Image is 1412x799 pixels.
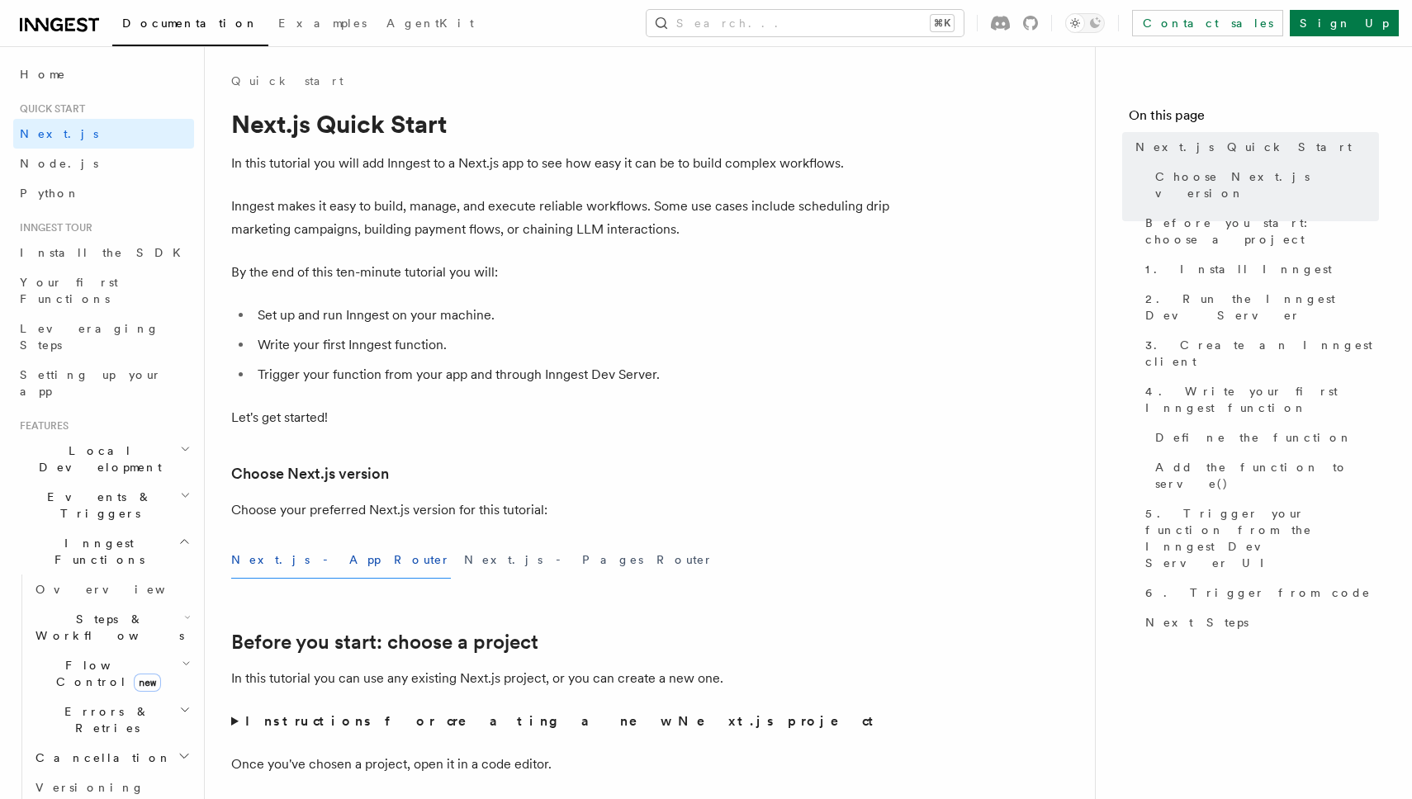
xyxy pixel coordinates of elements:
a: Contact sales [1132,10,1283,36]
span: 6. Trigger from code [1145,584,1371,601]
span: Node.js [20,157,98,170]
span: Inngest Functions [13,535,178,568]
a: Install the SDK [13,238,194,267]
a: Define the function [1149,423,1379,452]
button: Errors & Retries [29,697,194,743]
a: Next.js [13,119,194,149]
h1: Next.js Quick Start [231,109,892,139]
a: Quick start [231,73,344,89]
span: Versioning [36,781,145,794]
button: Flow Controlnew [29,650,194,697]
p: In this tutorial you will add Inngest to a Next.js app to see how easy it can be to build complex... [231,152,892,175]
a: Choose Next.js version [231,462,389,485]
a: Next Steps [1139,608,1379,637]
a: Python [13,178,194,208]
a: Your first Functions [13,267,194,314]
span: Features [13,419,69,433]
span: Local Development [13,442,180,475]
a: Setting up your app [13,360,194,406]
a: Next.js Quick Start [1129,132,1379,162]
button: Cancellation [29,743,194,773]
span: Before you start: choose a project [1145,215,1379,248]
span: AgentKit [386,17,474,30]
span: 3. Create an Inngest client [1145,337,1379,370]
span: Next.js Quick Start [1135,139,1352,155]
li: Trigger your function from your app and through Inngest Dev Server. [253,363,892,386]
span: Next.js [20,127,98,140]
button: Steps & Workflows [29,604,194,650]
span: Add the function to serve() [1155,459,1379,492]
span: Install the SDK [20,246,191,259]
kbd: ⌘K [931,15,954,31]
p: Let's get started! [231,406,892,429]
a: Choose Next.js version [1149,162,1379,208]
a: 1. Install Inngest [1139,254,1379,284]
p: By the end of this ten-minute tutorial you will: [231,261,892,284]
h4: On this page [1129,106,1379,132]
a: Examples [268,5,377,45]
span: Setting up your app [20,368,162,398]
span: Errors & Retries [29,703,179,736]
a: Home [13,59,194,89]
span: Steps & Workflows [29,611,184,644]
span: Define the function [1155,429,1353,446]
span: 1. Install Inngest [1145,261,1332,277]
p: Choose your preferred Next.js version for this tutorial: [231,499,892,522]
a: 5. Trigger your function from the Inngest Dev Server UI [1139,499,1379,578]
button: Local Development [13,436,194,482]
span: 4. Write your first Inngest function [1145,383,1379,416]
button: Events & Triggers [13,482,194,528]
p: In this tutorial you can use any existing Next.js project, or you can create a new one. [231,667,892,690]
span: 2. Run the Inngest Dev Server [1145,291,1379,324]
span: Flow Control [29,657,182,690]
a: 4. Write your first Inngest function [1139,376,1379,423]
span: 5. Trigger your function from the Inngest Dev Server UI [1145,505,1379,571]
span: Python [20,187,80,200]
span: Events & Triggers [13,489,180,522]
strong: Instructions for creating a new Next.js project [245,713,880,729]
span: Cancellation [29,749,172,766]
a: 3. Create an Inngest client [1139,330,1379,376]
p: Once you've chosen a project, open it in a code editor. [231,753,892,776]
span: Inngest tour [13,221,92,234]
li: Set up and run Inngest on your machine. [253,304,892,327]
span: Leveraging Steps [20,322,159,352]
button: Next.js - Pages Router [464,541,713,579]
a: Leveraging Steps [13,314,194,360]
button: Toggle dark mode [1065,13,1105,33]
button: Search...⌘K [647,10,964,36]
span: Examples [278,17,367,30]
a: Overview [29,574,194,604]
p: Inngest makes it easy to build, manage, and execute reliable workflows. Some use cases include sc... [231,195,892,241]
span: Overview [36,583,206,596]
a: Sign Up [1290,10,1399,36]
a: Documentation [112,5,268,46]
span: Home [20,66,66,83]
button: Inngest Functions [13,528,194,574]
li: Write your first Inngest function. [253,333,892,357]
a: 6. Trigger from code [1139,578,1379,608]
span: new [134,674,161,692]
summary: Instructions for creating a new Next.js project [231,710,892,733]
span: Documentation [122,17,258,30]
span: Next Steps [1145,614,1249,631]
span: Quick start [13,102,85,116]
a: Node.js [13,149,194,178]
a: Before you start: choose a project [231,631,538,654]
span: Choose Next.js version [1155,168,1379,201]
span: Your first Functions [20,276,118,305]
button: Next.js - App Router [231,541,451,579]
a: Add the function to serve() [1149,452,1379,499]
a: AgentKit [377,5,484,45]
a: 2. Run the Inngest Dev Server [1139,284,1379,330]
a: Before you start: choose a project [1139,208,1379,254]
